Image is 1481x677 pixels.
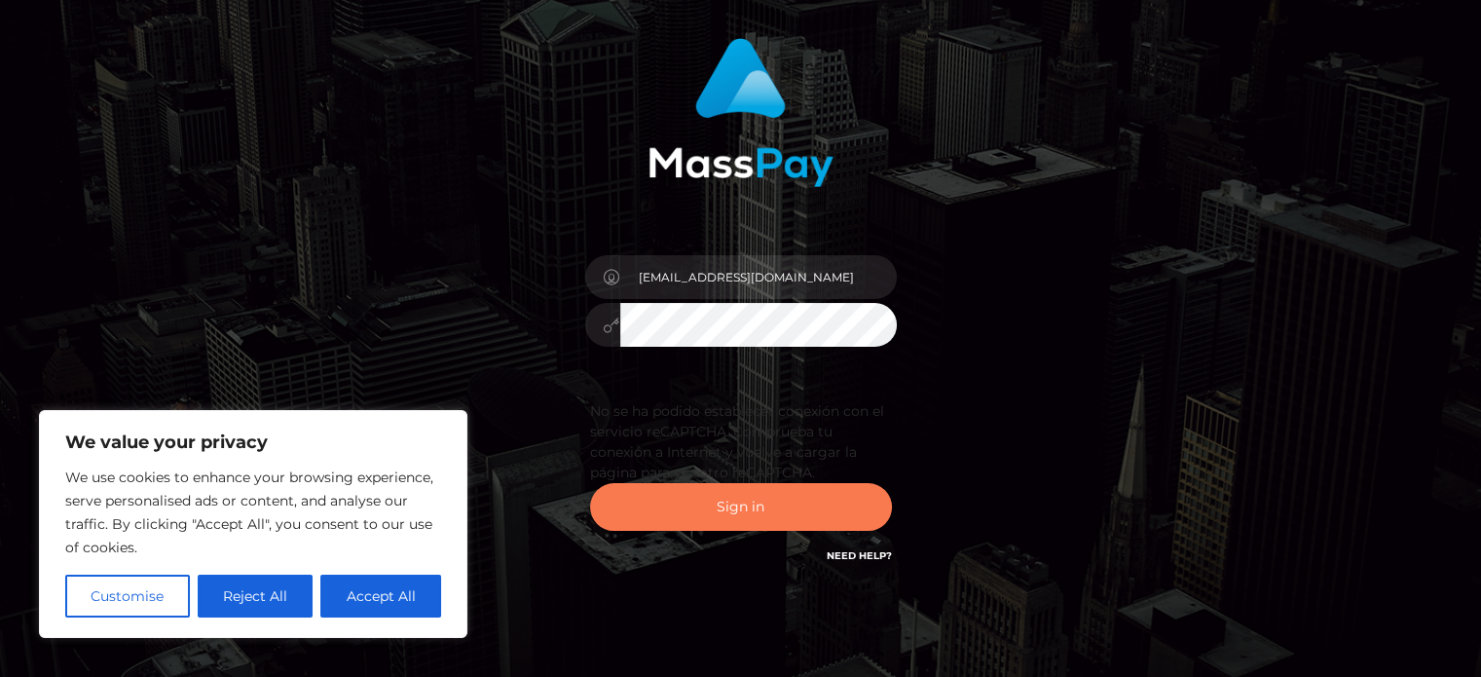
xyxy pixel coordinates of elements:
div: No se ha podido establecer conexión con el servicio reCAPTCHA. Comprueba tu conexión a Internet y... [590,401,892,483]
button: Accept All [320,575,441,618]
button: Reject All [198,575,314,618]
input: Username... [620,255,897,299]
button: Customise [65,575,190,618]
p: We value your privacy [65,431,441,454]
button: Sign in [590,483,892,531]
a: Need Help? [827,549,892,562]
img: MassPay Login [648,38,833,187]
p: We use cookies to enhance your browsing experience, serve personalised ads or content, and analys... [65,466,441,559]
div: We value your privacy [39,410,467,638]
